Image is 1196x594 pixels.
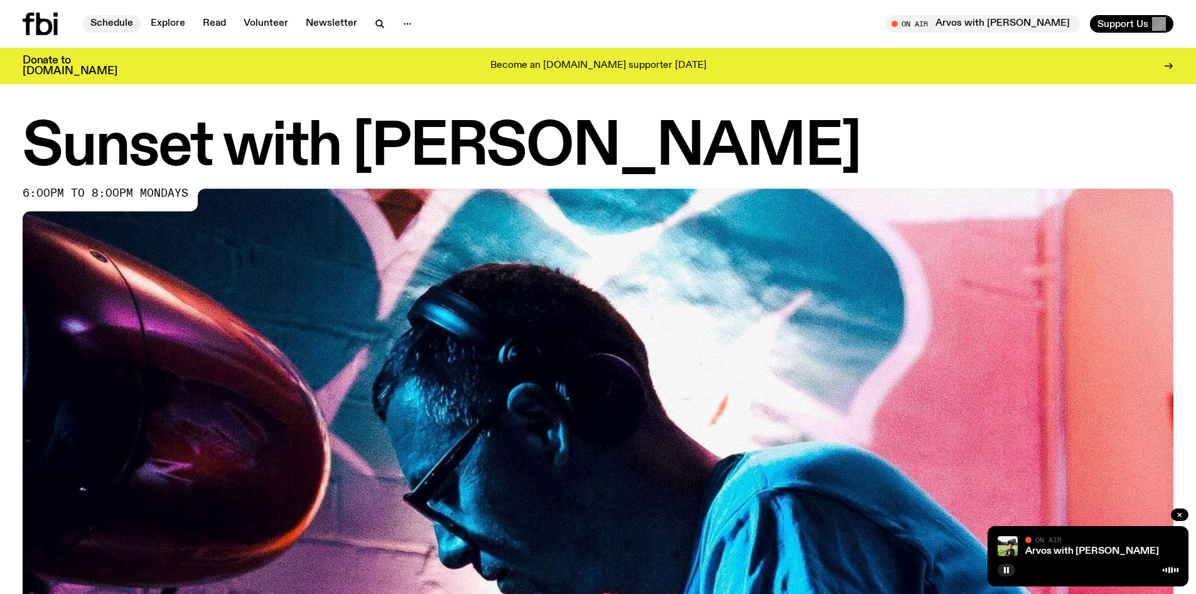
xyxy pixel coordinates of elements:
a: Newsletter [298,15,365,33]
p: Become an [DOMAIN_NAME] supporter [DATE] [490,60,706,72]
button: On AirArvos with [PERSON_NAME] [885,15,1080,33]
h3: Donate to [DOMAIN_NAME] [23,55,117,77]
a: Arvos with [PERSON_NAME] [1025,546,1159,556]
span: On Air [1035,536,1062,544]
img: Bri is smiling and wearing a black t-shirt. She is standing in front of a lush, green field. Ther... [998,536,1018,556]
span: Support Us [1097,18,1148,30]
a: Schedule [83,15,141,33]
h1: Sunset with [PERSON_NAME] [23,119,1173,176]
a: Explore [143,15,193,33]
button: Support Us [1090,15,1173,33]
span: 6:00pm to 8:00pm mondays [23,189,188,199]
a: Volunteer [236,15,296,33]
a: Read [195,15,234,33]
